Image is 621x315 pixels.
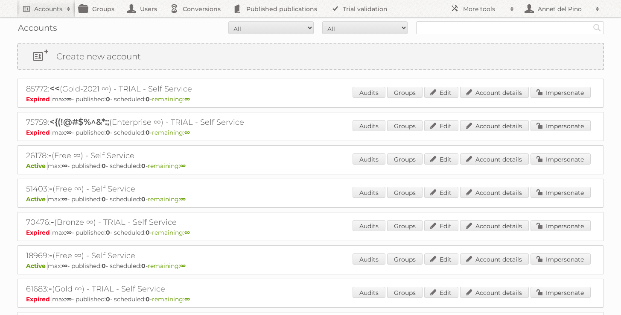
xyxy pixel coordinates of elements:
h2: 26178: (Free ∞) - Self Service [26,150,325,161]
span: - [51,217,54,227]
p: max: - published: - scheduled: - [26,229,595,236]
p: max: - published: - scheduled: - [26,95,595,103]
a: Audits [353,153,385,165]
strong: ∞ [62,195,67,203]
a: Audits [353,220,385,231]
h2: 75759: (Enterprise ∞) - TRIAL - Self Service [26,117,325,128]
a: Groups [387,87,423,98]
span: << [50,83,60,94]
a: Impersonate [531,87,591,98]
h2: More tools [463,5,506,13]
a: Edit [424,120,458,131]
a: Impersonate [531,287,591,298]
a: Create new account [18,44,603,69]
a: Impersonate [531,153,591,165]
a: Account details [460,220,529,231]
strong: 0 [141,262,146,270]
span: remaining: [148,262,186,270]
strong: ∞ [180,162,186,170]
strong: 0 [106,129,110,136]
span: Expired [26,295,52,303]
p: max: - published: - scheduled: - [26,195,595,203]
strong: 0 [106,295,110,303]
h2: Accounts [34,5,62,13]
span: Active [26,195,48,203]
span: Expired [26,95,52,103]
input: Search [591,21,604,34]
a: Edit [424,87,458,98]
a: Edit [424,287,458,298]
a: Groups [387,153,423,165]
a: Edit [424,253,458,265]
span: Expired [26,129,52,136]
p: max: - published: - scheduled: - [26,262,595,270]
a: Audits [353,187,385,198]
a: Impersonate [531,187,591,198]
a: Groups [387,187,423,198]
strong: ∞ [66,129,72,136]
span: Expired [26,229,52,236]
h2: 85772: (Gold-2021 ∞) - TRIAL - Self Service [26,83,325,94]
strong: ∞ [62,262,67,270]
h2: 70476: (Bronze ∞) - TRIAL - Self Service [26,217,325,228]
span: - [48,150,52,160]
strong: ∞ [66,95,72,103]
a: Account details [460,187,529,198]
strong: 0 [102,195,106,203]
span: Active [26,262,48,270]
h2: 61683: (Gold ∞) - TRIAL - Self Service [26,283,325,294]
a: Audits [353,253,385,265]
a: Account details [460,153,529,165]
strong: ∞ [66,295,72,303]
a: Edit [424,187,458,198]
a: Account details [460,287,529,298]
h2: 18969: (Free ∞) - Self Service [26,250,325,261]
a: Groups [387,253,423,265]
a: Audits [353,287,385,298]
a: Edit [424,220,458,231]
a: Groups [387,120,423,131]
strong: 0 [146,129,150,136]
strong: 0 [146,95,150,103]
strong: ∞ [184,95,190,103]
strong: 0 [106,229,110,236]
strong: 0 [146,229,150,236]
span: - [49,283,52,294]
span: remaining: [152,95,190,103]
strong: 0 [141,195,146,203]
span: - [49,183,52,194]
span: remaining: [152,229,190,236]
strong: ∞ [180,262,186,270]
span: remaining: [148,162,186,170]
strong: ∞ [184,129,190,136]
a: Audits [353,120,385,131]
strong: 0 [146,295,150,303]
strong: ∞ [66,229,72,236]
strong: ∞ [184,295,190,303]
a: Edit [424,153,458,165]
span: remaining: [148,195,186,203]
p: max: - published: - scheduled: - [26,129,595,136]
a: Impersonate [531,253,591,265]
span: <{(!@#$%^&*:; [50,117,109,127]
h2: 51403: (Free ∞) - Self Service [26,183,325,194]
strong: ∞ [180,195,186,203]
span: Active [26,162,48,170]
strong: ∞ [62,162,67,170]
p: max: - published: - scheduled: - [26,162,595,170]
strong: 0 [106,95,110,103]
span: remaining: [152,295,190,303]
a: Groups [387,220,423,231]
a: Impersonate [531,220,591,231]
span: - [49,250,52,260]
a: Account details [460,120,529,131]
a: Account details [460,87,529,98]
span: remaining: [152,129,190,136]
a: Groups [387,287,423,298]
a: Impersonate [531,120,591,131]
strong: 0 [102,162,106,170]
strong: 0 [141,162,146,170]
a: Audits [353,87,385,98]
a: Account details [460,253,529,265]
p: max: - published: - scheduled: - [26,295,595,303]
